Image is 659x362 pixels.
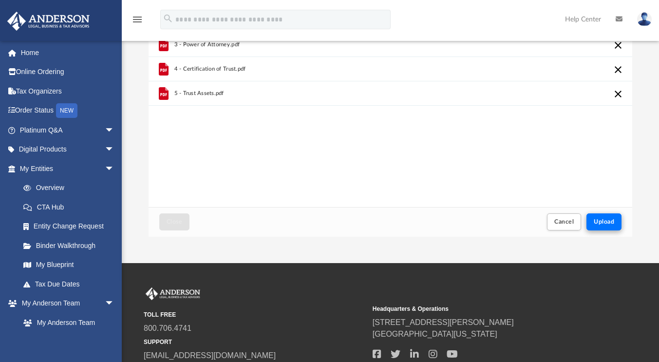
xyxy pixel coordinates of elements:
[612,64,624,76] button: Cancel this upload
[105,120,124,140] span: arrow_drop_down
[586,213,621,230] button: Upload
[174,41,240,48] span: 3 - Power of Attorney.pdf
[612,39,624,51] button: Cancel this upload
[144,324,191,332] a: 800.706.4741
[554,219,574,225] span: Cancel
[14,217,129,236] a: Entity Change Request
[105,294,124,314] span: arrow_drop_down
[612,88,624,100] button: Cancel this upload
[144,287,202,300] img: Anderson Advisors Platinum Portal
[594,219,614,225] span: Upload
[174,90,224,96] span: 5 - Trust Assets.pdf
[56,103,77,118] div: NEW
[144,351,276,360] a: [EMAIL_ADDRESS][DOMAIN_NAME]
[14,178,129,198] a: Overview
[144,310,366,319] small: TOLL FREE
[7,294,124,313] a: My Anderson Teamarrow_drop_down
[144,338,366,346] small: SUPPORT
[373,318,514,326] a: [STREET_ADDRESS][PERSON_NAME]
[105,140,124,160] span: arrow_drop_down
[14,197,129,217] a: CTA Hub
[637,12,652,26] img: User Pic
[105,159,124,179] span: arrow_drop_down
[7,62,129,82] a: Online Ordering
[7,81,129,101] a: Tax Organizers
[7,120,129,140] a: Platinum Q&Aarrow_drop_down
[174,66,246,72] span: 4 - Certification of Trust.pdf
[14,236,129,255] a: Binder Walkthrough
[7,140,129,159] a: Digital Productsarrow_drop_down
[373,330,497,338] a: [GEOGRAPHIC_DATA][US_STATE]
[14,274,129,294] a: Tax Due Dates
[163,13,173,24] i: search
[167,219,182,225] span: Close
[7,101,129,121] a: Order StatusNEW
[373,305,595,313] small: Headquarters & Operations
[7,43,129,62] a: Home
[14,255,124,275] a: My Blueprint
[547,213,581,230] button: Cancel
[132,19,143,25] a: menu
[14,313,119,332] a: My Anderson Team
[132,14,143,25] i: menu
[7,159,129,178] a: My Entitiesarrow_drop_down
[159,213,189,230] button: Close
[4,12,93,31] img: Anderson Advisors Platinum Portal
